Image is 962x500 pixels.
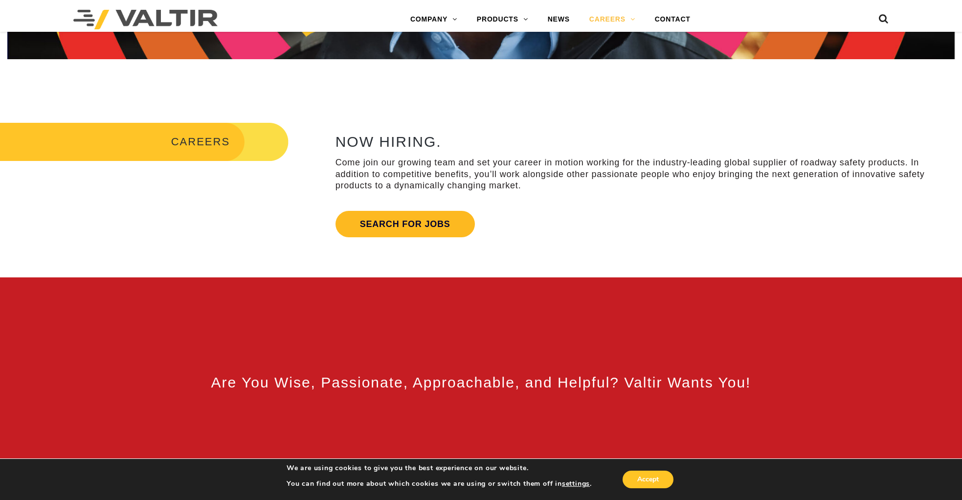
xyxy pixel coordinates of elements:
h2: NOW HIRING. [336,134,936,150]
a: CONTACT [645,10,700,29]
img: Valtir [73,10,218,29]
a: Search for jobs [336,211,475,237]
p: We are using cookies to give you the best experience on our website. [287,464,592,473]
button: settings [562,479,590,488]
p: You can find out more about which cookies we are using or switch them off in . [287,479,592,488]
span: Are You Wise, Passionate, Approachable, and Helpful? Valtir Wants You! [211,374,751,390]
a: COMPANY [401,10,467,29]
a: PRODUCTS [467,10,538,29]
a: NEWS [538,10,580,29]
button: Accept [623,471,673,488]
p: Come join our growing team and set your career in motion working for the industry-leading global ... [336,157,936,191]
a: CAREERS [580,10,645,29]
